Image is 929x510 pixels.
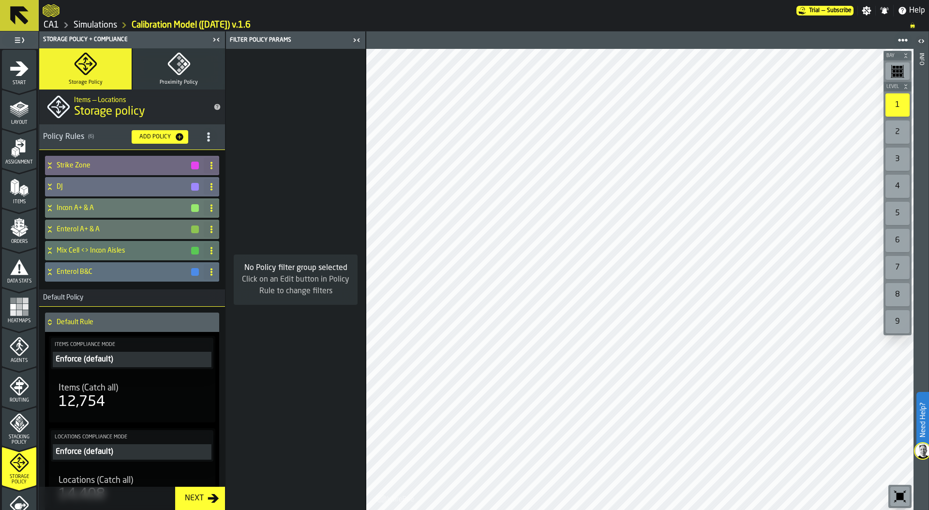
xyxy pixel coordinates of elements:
[241,262,350,274] div: No Policy filter group selected
[228,37,350,44] div: Filter Policy Params
[39,90,225,124] div: title-Storage policy
[210,34,223,45] label: button-toggle-Close me
[884,227,912,254] div: button-toolbar-undefined
[2,328,36,366] li: menu Agents
[885,310,910,333] div: 9
[2,398,36,403] span: Routing
[74,20,117,30] a: link-to-/wh/i/76e2a128-1b54-4d66-80d4-05ae4c277723
[53,352,211,367] button: Enforce (default)
[191,268,199,276] button: button-
[55,354,210,365] div: Enforce (default)
[918,51,925,508] div: Info
[39,294,83,302] span: Default Policy
[884,254,912,281] div: button-toolbar-undefined
[350,34,363,46] label: button-toggle-Close me
[41,36,210,43] div: Storage Policy + Compliance
[2,160,36,165] span: Assignment
[88,134,94,140] span: ( 6 )
[39,31,225,48] header: Storage Policy + Compliance
[39,289,225,307] h3: title-section-Default Policy
[175,487,225,510] button: button-Next
[368,489,423,508] a: logo-header
[45,156,200,175] div: Strike Zone
[45,220,200,239] div: Enterol A+ & A
[827,7,852,14] span: Subscribe
[809,7,820,14] span: Trial
[884,146,912,173] div: button-toolbar-undefined
[2,80,36,86] span: Start
[74,94,206,104] h2: Sub Title
[59,383,206,393] div: Title
[2,169,36,208] li: menu Items
[226,31,365,49] header: Filter Policy Params
[191,204,199,212] button: button-
[2,199,36,205] span: Items
[884,119,912,146] div: button-toolbar-undefined
[888,485,912,508] div: button-toolbar-undefined
[2,447,36,485] li: menu Storage Policy
[135,134,175,140] div: Add Policy
[2,407,36,446] li: menu Stacking Policy
[796,6,854,15] div: Menu Subscription
[885,256,910,279] div: 7
[2,120,36,125] span: Layout
[43,2,60,19] a: logo-header
[45,177,200,196] div: DJ
[191,183,199,191] button: button-
[894,5,929,16] label: button-toggle-Help
[892,489,908,504] svg: Reset zoom and position
[241,274,350,297] div: Click on an Edit button in Policy Rule to change filters
[57,318,215,326] h4: Default Rule
[57,204,190,212] h4: Incon A+ & A
[884,51,912,60] button: button-
[876,6,893,15] label: button-toggle-Notifications
[160,79,198,86] span: Proximity Policy
[885,148,910,171] div: 3
[884,60,912,82] div: button-toolbar-undefined
[858,6,875,15] label: button-toggle-Settings
[2,318,36,324] span: Heatmaps
[132,20,251,30] a: link-to-/wh/i/76e2a128-1b54-4d66-80d4-05ae4c277723/simulations/7dc455ac-565e-4b98-9d4c-ce165b10be58
[39,124,225,150] h3: title-section-[object Object]
[2,358,36,363] span: Agents
[53,444,211,460] button: Enforce (default)
[59,475,206,486] div: Title
[59,475,133,486] span: Locations (Catch all)
[53,432,211,442] label: Locations Compliance Mode
[57,183,190,191] h4: DJ
[796,6,854,15] a: link-to-/wh/i/76e2a128-1b54-4d66-80d4-05ae4c277723/pricing/
[2,209,36,247] li: menu Orders
[2,248,36,287] li: menu Data Stats
[2,50,36,89] li: menu Start
[884,173,912,200] div: button-toolbar-undefined
[191,162,199,169] button: button-
[45,241,200,260] div: Mix Cell <> Incon Aisles
[885,202,910,225] div: 5
[884,200,912,227] div: button-toolbar-undefined
[69,79,103,86] span: Storage Policy
[884,82,912,91] button: button-
[191,247,199,255] button: button-
[45,313,215,332] div: Default Rule
[57,268,190,276] h4: Enterol B&C
[55,446,210,458] div: Enforce (default)
[57,225,190,233] h4: Enterol A+ & A
[822,7,825,14] span: —
[43,19,925,31] nav: Breadcrumb
[57,247,190,255] h4: Mix Cell <> Incon Aisles
[884,84,901,90] span: Level
[57,162,190,169] h4: Strike Zone
[44,20,59,30] a: link-to-/wh/i/76e2a128-1b54-4d66-80d4-05ae4c277723
[914,31,929,510] header: Info
[885,175,910,198] div: 4
[2,129,36,168] li: menu Assignment
[909,5,925,16] span: Help
[2,474,36,485] span: Storage Policy
[2,90,36,128] li: menu Layout
[884,53,901,59] span: Bay
[2,239,36,244] span: Orders
[53,340,211,350] label: Items Compliance Mode
[53,352,211,367] div: PolicyFilterItem-undefined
